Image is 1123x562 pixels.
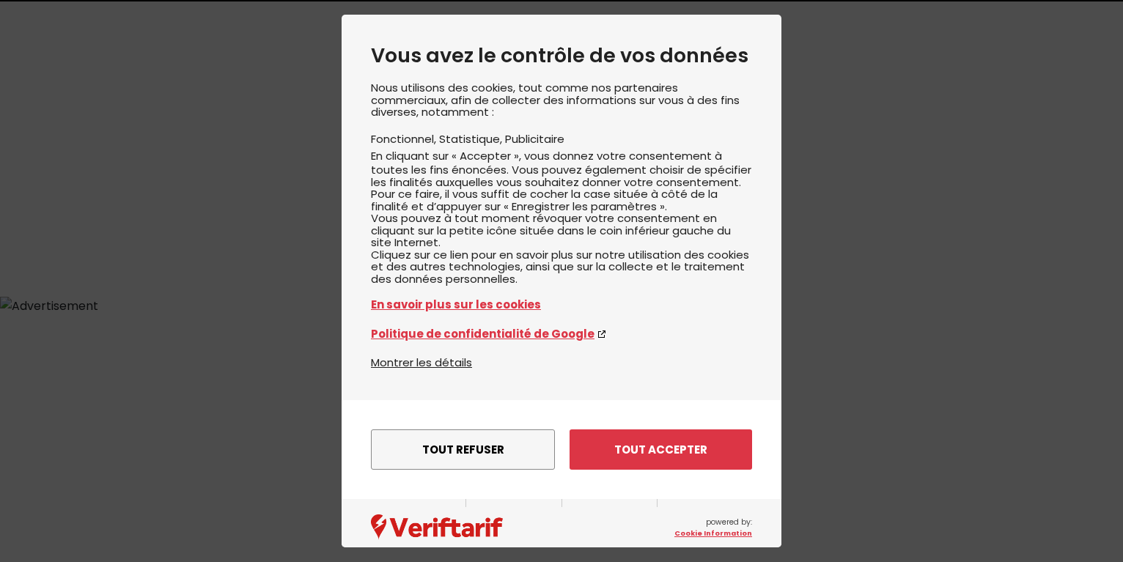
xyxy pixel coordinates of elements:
[371,296,752,313] a: En savoir plus sur les cookies
[371,82,752,354] div: Nous utilisons des cookies, tout comme nos partenaires commerciaux, afin de collecter des informa...
[371,44,752,67] h2: Vous avez le contrôle de vos données
[439,131,505,147] li: Statistique
[342,400,781,499] div: menu
[371,429,555,470] button: Tout refuser
[505,131,564,147] li: Publicitaire
[570,429,752,470] button: Tout accepter
[371,325,752,342] a: Politique de confidentialité de Google
[371,354,472,371] button: Montrer les détails
[371,131,439,147] li: Fonctionnel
